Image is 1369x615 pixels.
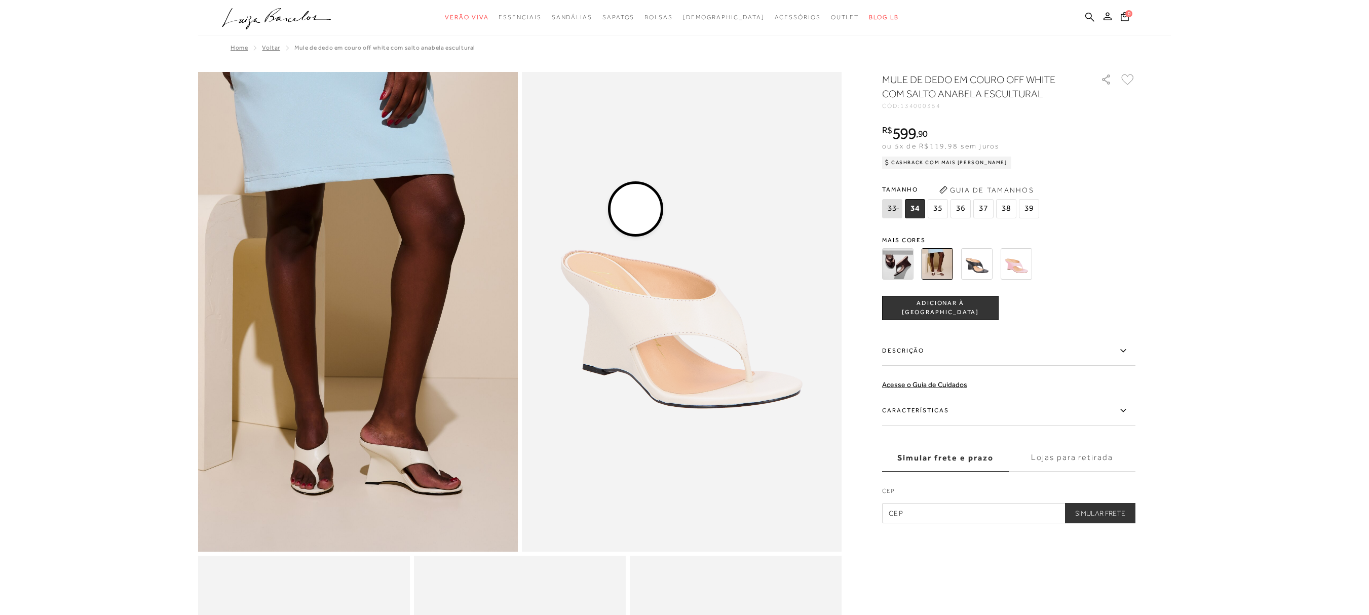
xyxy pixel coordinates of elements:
[683,14,765,21] span: [DEMOGRAPHIC_DATA]
[961,248,993,280] img: MULE DE DEDO EM COURO PRETO COM SALTO ANABELA ESCULTURAL
[882,248,914,280] img: MULE DE DEDO EM COURO CAFÉ COM SALTO ANABELA ESCULTURAL
[831,14,859,21] span: Outlet
[882,237,1135,243] span: Mais cores
[522,72,842,552] img: image
[892,124,916,142] span: 599
[1125,10,1132,17] span: 0
[882,396,1135,426] label: Características
[775,14,821,21] span: Acessórios
[882,126,892,135] i: R$
[918,128,928,139] span: 90
[644,14,673,21] span: Bolsas
[1001,248,1032,280] img: MULE DE DEDO EM COURO ROSA GLACÊ COM SALTO ANABELA ESCULTURAL
[499,14,541,21] span: Essenciais
[882,157,1011,169] div: Cashback com Mais [PERSON_NAME]
[445,8,488,27] a: categoryNavScreenReaderText
[602,14,634,21] span: Sapatos
[775,8,821,27] a: categoryNavScreenReaderText
[869,14,898,21] span: BLOG LB
[644,8,673,27] a: categoryNavScreenReaderText
[882,503,1135,523] input: CEP
[882,444,1009,472] label: Simular frete e prazo
[683,8,765,27] a: noSubCategoriesText
[883,299,998,317] span: ADICIONAR À [GEOGRAPHIC_DATA]
[882,72,1072,101] h1: MULE DE DEDO EM COURO OFF WHITE COM SALTO ANABELA ESCULTURAL
[1118,11,1132,25] button: 0
[882,380,967,389] a: Acesse o Guia de Cuidados
[499,8,541,27] a: categoryNavScreenReaderText
[882,103,1085,109] div: CÓD:
[922,248,953,280] img: MULE DE DEDO EM COURO OFF WHITE COM SALTO ANABELA ESCULTURAL
[869,8,898,27] a: BLOG LB
[552,8,592,27] a: categoryNavScreenReaderText
[1009,444,1135,472] label: Lojas para retirada
[552,14,592,21] span: Sandálias
[262,44,280,51] a: Voltar
[198,72,518,552] img: image
[882,336,1135,366] label: Descrição
[882,142,999,150] span: ou 5x de R$119,98 sem juros
[231,44,248,51] a: Home
[916,129,928,138] i: ,
[294,44,475,51] span: MULE DE DEDO EM COURO OFF WHITE COM SALTO ANABELA ESCULTURAL
[602,8,634,27] a: categoryNavScreenReaderText
[900,102,941,109] span: 134000354
[882,296,999,320] button: ADICIONAR À [GEOGRAPHIC_DATA]
[445,14,488,21] span: Verão Viva
[882,486,1135,501] label: CEP
[831,8,859,27] a: categoryNavScreenReaderText
[1065,503,1135,523] button: Simular Frete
